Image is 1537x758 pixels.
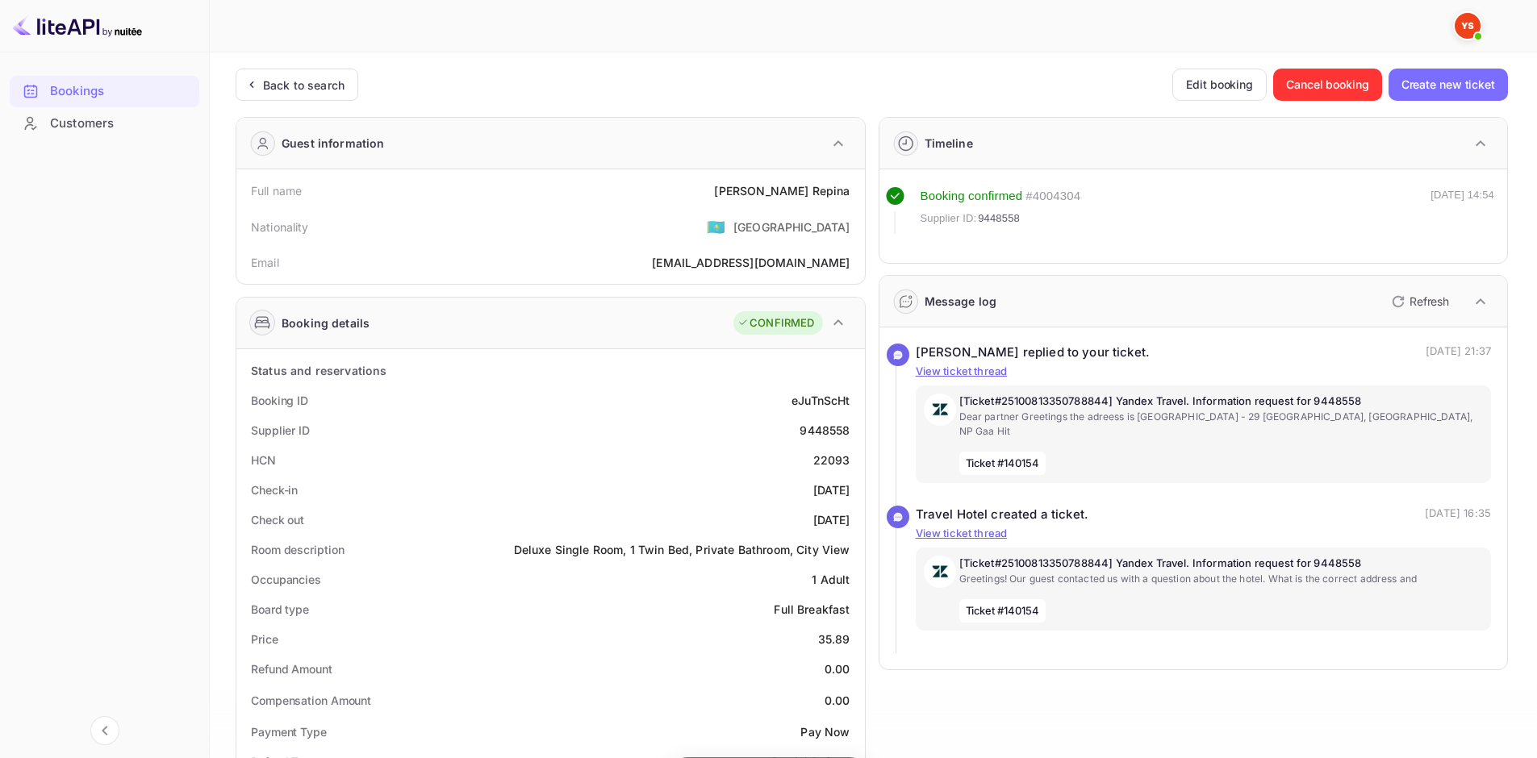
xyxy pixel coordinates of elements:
[959,572,1484,586] p: Greetings! Our guest contacted us with a question about the hotel. What is the correct address and
[916,364,1492,380] p: View ticket thread
[50,82,191,101] div: Bookings
[818,631,850,648] div: 35.89
[251,723,327,740] div: Payment Type
[251,362,386,379] div: Status and reservations
[251,660,332,677] div: Refund Amount
[813,452,850,469] div: 22093
[251,692,371,709] div: Compensation Amount
[959,410,1484,439] p: Dear partner Greetings the adreess is [GEOGRAPHIC_DATA] - 29 [GEOGRAPHIC_DATA], [GEOGRAPHIC_DATA]...
[1425,506,1491,524] p: [DATE] 16:35
[813,481,850,498] div: [DATE]
[251,422,310,439] div: Supplier ID
[1172,69,1267,101] button: Edit booking
[707,212,725,241] span: United States
[251,481,298,498] div: Check-in
[813,511,850,528] div: [DATE]
[924,394,956,426] img: AwvSTEc2VUhQAAAAAElFTkSuQmCC
[916,506,1089,524] div: Travel Hotel created a ticket.
[263,77,345,94] div: Back to search
[978,210,1020,227] span: 9448558
[825,660,850,677] div: 0.00
[90,716,119,745] button: Collapse navigation
[282,135,385,152] div: Guest information
[825,692,850,709] div: 0.00
[1455,13,1481,39] img: Yandex Support
[800,422,850,439] div: 9448558
[925,135,973,152] div: Timeline
[1426,344,1491,362] p: [DATE] 21:37
[800,723,850,740] div: Pay Now
[10,108,199,140] div: Customers
[1273,69,1382,101] button: Cancel booking
[251,631,278,648] div: Price
[959,452,1046,476] span: Ticket #140154
[733,219,850,235] div: [GEOGRAPHIC_DATA]
[514,541,850,558] div: Deluxe Single Room, 1 Twin Bed, Private Bathroom, City View
[924,556,956,588] img: AwvSTEc2VUhQAAAAAElFTkSuQmCC
[251,254,279,271] div: Email
[714,182,850,199] div: [PERSON_NAME] Repina
[916,526,1492,542] p: View ticket thread
[251,219,309,235] div: Nationality
[791,392,850,409] div: eJuTnScHt
[812,571,850,588] div: 1 Adult
[959,394,1484,410] p: [Ticket#25100813350788844] Yandex Travel. Information request for 9448558
[737,315,814,331] div: CONFIRMED
[251,511,304,528] div: Check out
[921,187,1023,206] div: Booking confirmed
[251,452,276,469] div: HCN
[251,601,309,618] div: Board type
[10,76,199,107] div: Bookings
[10,108,199,138] a: Customers
[1382,289,1456,314] button: Refresh
[251,541,344,558] div: Room description
[959,556,1484,572] p: [Ticket#25100813350788844] Yandex Travel. Information request for 9448558
[251,571,321,588] div: Occupancies
[1389,69,1508,101] button: Create new ticket
[959,599,1046,623] span: Ticket #140154
[10,76,199,106] a: Bookings
[1025,187,1080,206] div: # 4004304
[1430,187,1494,234] div: [DATE] 14:54
[13,13,142,39] img: LiteAPI logo
[1410,293,1449,310] p: Refresh
[50,115,191,133] div: Customers
[251,392,308,409] div: Booking ID
[774,601,850,618] div: Full Breakfast
[282,314,370,331] div: Booking details
[921,210,977,227] span: Supplier ID:
[251,182,302,199] div: Full name
[925,293,997,310] div: Message log
[916,344,1151,362] div: [PERSON_NAME] replied to your ticket.
[652,254,850,271] div: [EMAIL_ADDRESS][DOMAIN_NAME]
